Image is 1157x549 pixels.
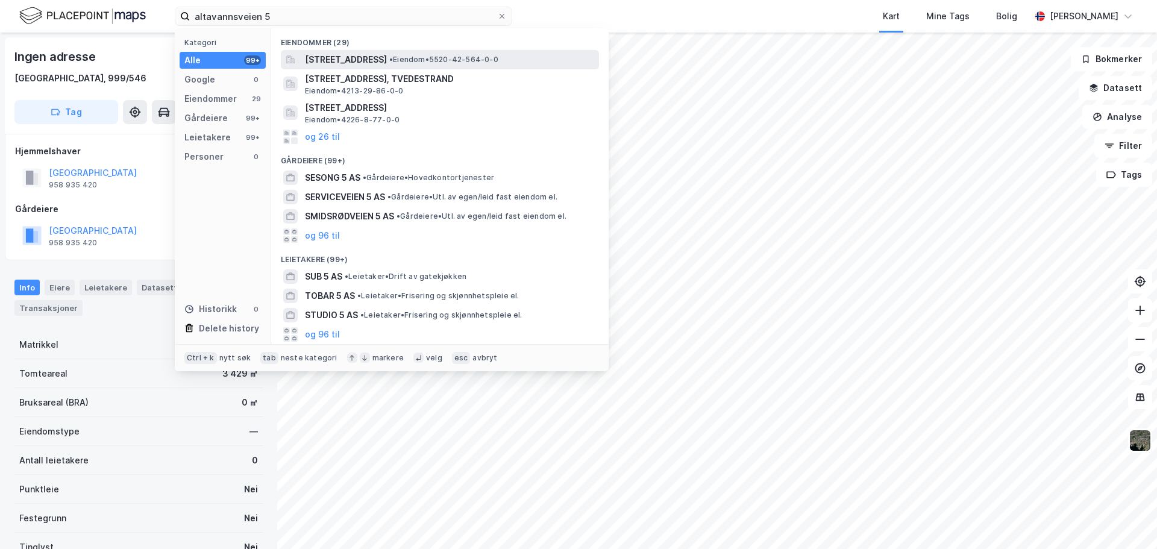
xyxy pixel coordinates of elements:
div: 958 935 420 [49,238,97,248]
div: Leietakere [184,130,231,145]
div: Bolig [996,9,1017,24]
div: neste kategori [281,353,337,363]
span: Gårdeiere • Hovedkontortjenester [363,173,494,183]
div: Eiendomstype [19,424,80,439]
div: markere [372,353,404,363]
input: Søk på adresse, matrikkel, gårdeiere, leietakere eller personer [190,7,497,25]
div: esc [452,352,471,364]
span: Leietaker • Drift av gatekjøkken [345,272,466,281]
div: Bruksareal (BRA) [19,395,89,410]
div: Festegrunn [19,511,66,525]
div: 99+ [244,133,261,142]
button: Datasett [1079,76,1152,100]
span: • [345,272,348,281]
div: 99+ [244,113,261,123]
img: 9k= [1129,429,1152,452]
div: Info [14,280,40,295]
div: [PERSON_NAME] [1050,9,1118,24]
button: Analyse [1082,105,1152,129]
div: Alle [184,53,201,67]
div: nytt søk [219,353,251,363]
button: Filter [1094,134,1152,158]
iframe: Chat Widget [1097,491,1157,549]
span: Eiendom • 4226-8-77-0-0 [305,115,400,125]
div: 29 [251,94,261,104]
span: Gårdeiere • Utl. av egen/leid fast eiendom el. [397,212,566,221]
div: Google [184,72,215,87]
button: og 96 til [305,228,340,243]
div: Punktleie [19,482,59,497]
span: [STREET_ADDRESS] [305,52,387,67]
div: Kontrollprogram for chat [1097,491,1157,549]
div: Datasett [137,280,182,295]
div: — [249,424,258,439]
div: Matrikkel [19,337,58,352]
button: Tags [1096,163,1152,187]
div: 0 [251,152,261,162]
div: Kategori [184,38,266,47]
span: TOBAR 5 AS [305,289,355,303]
span: [STREET_ADDRESS] [305,101,594,115]
div: avbryt [472,353,497,363]
div: Tomteareal [19,366,67,381]
div: 99+ [244,55,261,65]
div: Gårdeiere [15,202,262,216]
div: Antall leietakere [19,453,89,468]
div: Hjemmelshaver [15,144,262,158]
button: og 96 til [305,327,340,342]
span: SESONG 5 AS [305,171,360,185]
span: SMIDSRØDVEIEN 5 AS [305,209,394,224]
div: Mine Tags [926,9,970,24]
div: Nei [244,511,258,525]
div: [GEOGRAPHIC_DATA], 999/546 [14,71,146,86]
div: Kart [883,9,900,24]
span: Leietaker • Frisering og skjønnhetspleie el. [357,291,519,301]
span: • [363,173,366,182]
span: Leietaker • Frisering og skjønnhetspleie el. [360,310,522,320]
div: Leietakere [80,280,132,295]
div: Leietakere (99+) [271,245,609,267]
div: Ingen adresse [14,47,98,66]
span: • [389,55,393,64]
div: Historikk [184,302,237,316]
div: 0 ㎡ [242,395,258,410]
div: 0 [251,75,261,84]
div: 0 [252,453,258,468]
div: 0 [251,304,261,314]
div: Personer [184,149,224,164]
div: 3 429 ㎡ [222,366,258,381]
span: Gårdeiere • Utl. av egen/leid fast eiendom el. [387,192,557,202]
span: SERVICEVEIEN 5 AS [305,190,385,204]
span: [STREET_ADDRESS], TVEDESTRAND [305,72,594,86]
span: STUDIO 5 AS [305,308,358,322]
div: tab [260,352,278,364]
div: Eiendommer [184,92,237,106]
div: Eiendommer (29) [271,28,609,50]
div: Transaksjoner [14,300,83,316]
div: Eiere [45,280,75,295]
div: Gårdeiere [184,111,228,125]
span: • [397,212,400,221]
div: Nei [244,482,258,497]
span: SUB 5 AS [305,269,342,284]
div: 958 935 420 [49,180,97,190]
span: Eiendom • 4213-29-86-0-0 [305,86,403,96]
button: og 26 til [305,130,340,144]
div: Ctrl + k [184,352,217,364]
span: Eiendom • 5520-42-564-0-0 [389,55,498,64]
span: • [387,192,391,201]
img: logo.f888ab2527a4732fd821a326f86c7f29.svg [19,5,146,27]
div: Delete history [199,321,259,336]
button: Bokmerker [1071,47,1152,71]
span: • [357,291,361,300]
span: • [360,310,364,319]
div: velg [426,353,442,363]
div: Gårdeiere (99+) [271,146,609,168]
button: Tag [14,100,118,124]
